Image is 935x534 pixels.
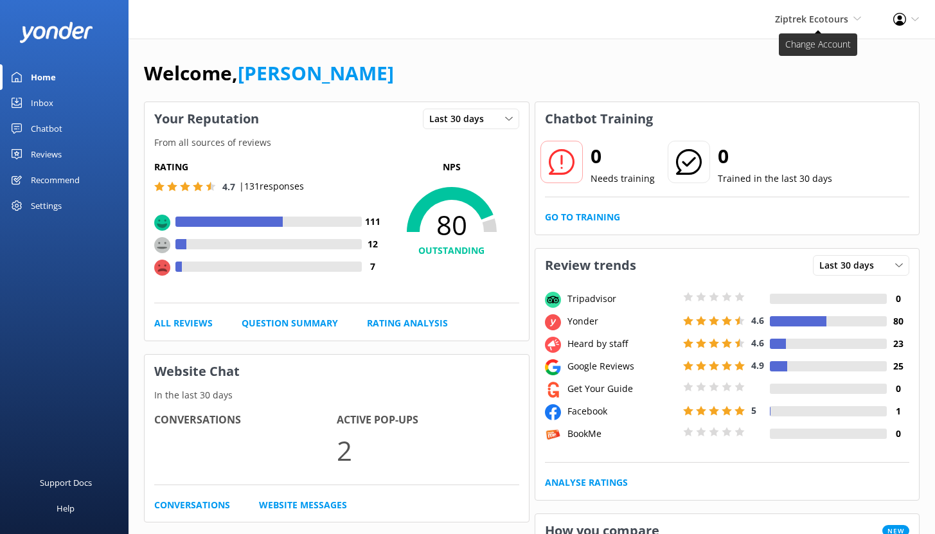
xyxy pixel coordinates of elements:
[31,141,62,167] div: Reviews
[564,427,680,441] div: BookMe
[31,90,53,116] div: Inbox
[259,498,347,512] a: Website Messages
[57,495,75,521] div: Help
[145,136,529,150] p: From all sources of reviews
[367,316,448,330] a: Rating Analysis
[564,292,680,306] div: Tripadvisor
[238,60,394,86] a: [PERSON_NAME]
[337,412,519,429] h4: Active Pop-ups
[31,193,62,218] div: Settings
[19,22,93,43] img: yonder-white-logo.png
[887,427,909,441] h4: 0
[564,314,680,328] div: Yonder
[718,172,832,186] p: Trained in the last 30 days
[775,13,848,25] span: Ziptrek Ecotours
[31,64,56,90] div: Home
[362,260,384,274] h4: 7
[751,337,764,349] span: 4.6
[384,244,519,258] h4: OUTSTANDING
[145,355,529,388] h3: Website Chat
[362,237,384,251] h4: 12
[337,429,519,472] p: 2
[564,359,680,373] div: Google Reviews
[222,181,235,193] span: 4.7
[31,167,80,193] div: Recommend
[887,314,909,328] h4: 80
[564,404,680,418] div: Facebook
[887,382,909,396] h4: 0
[31,116,62,141] div: Chatbot
[819,258,882,272] span: Last 30 days
[239,179,304,193] p: | 131 responses
[887,337,909,351] h4: 23
[154,160,384,174] h5: Rating
[154,412,337,429] h4: Conversations
[40,470,92,495] div: Support Docs
[362,215,384,229] h4: 111
[145,102,269,136] h3: Your Reputation
[545,476,628,490] a: Analyse Ratings
[535,249,646,282] h3: Review trends
[564,337,680,351] div: Heard by staff
[154,316,213,330] a: All Reviews
[751,314,764,326] span: 4.6
[384,209,519,241] span: 80
[591,172,655,186] p: Needs training
[751,359,764,371] span: 4.9
[384,160,519,174] p: NPS
[154,498,230,512] a: Conversations
[887,404,909,418] h4: 1
[242,316,338,330] a: Question Summary
[887,359,909,373] h4: 25
[591,141,655,172] h2: 0
[144,58,394,89] h1: Welcome,
[429,112,492,126] span: Last 30 days
[718,141,832,172] h2: 0
[751,404,756,416] span: 5
[545,210,620,224] a: Go to Training
[145,388,529,402] p: In the last 30 days
[564,382,680,396] div: Get Your Guide
[535,102,663,136] h3: Chatbot Training
[887,292,909,306] h4: 0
